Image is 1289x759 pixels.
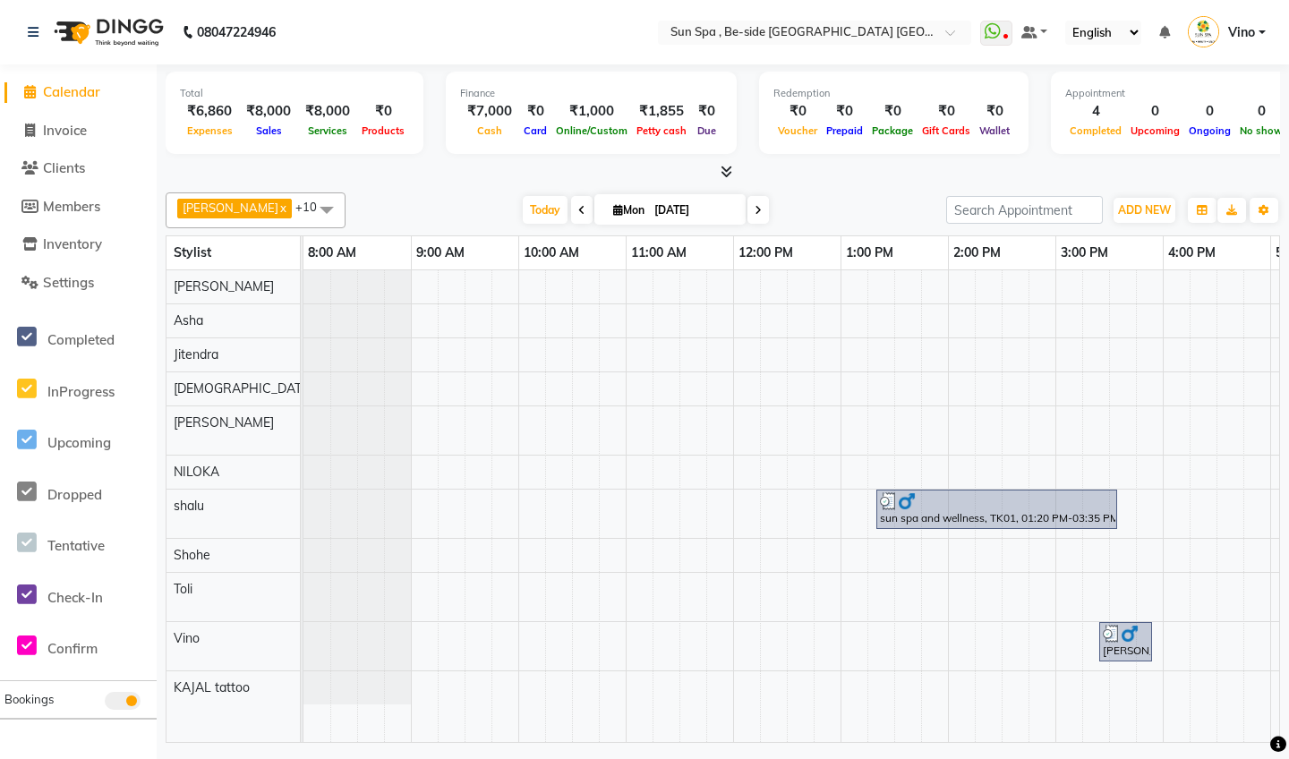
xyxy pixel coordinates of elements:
button: ADD NEW [1114,198,1175,223]
div: Finance [460,86,722,101]
a: 8:00 AM [303,240,361,266]
a: Inventory [4,235,152,255]
span: No show [1235,124,1287,137]
b: 08047224946 [197,7,276,57]
span: Gift Cards [918,124,975,137]
span: Upcoming [47,434,111,451]
div: ₹7,000 [460,101,519,122]
span: shalu [174,498,204,514]
a: 3:00 PM [1056,240,1113,266]
span: Stylist [174,244,211,260]
span: Due [693,124,721,137]
div: Total [180,86,409,101]
span: Inventory [43,235,102,252]
span: Mon [609,203,649,217]
div: Redemption [773,86,1014,101]
div: Appointment [1065,86,1287,101]
span: Tentative [47,537,105,554]
span: Voucher [773,124,822,137]
span: Card [519,124,551,137]
span: Check-In [47,589,103,606]
span: Sales [252,124,286,137]
div: ₹6,860 [180,101,239,122]
span: Shohe [174,547,210,563]
span: Prepaid [822,124,867,137]
span: Calendar [43,83,100,100]
div: ₹0 [773,101,822,122]
span: Bookings [4,692,54,706]
div: ₹0 [867,101,918,122]
span: Services [303,124,352,137]
div: ₹1,000 [551,101,632,122]
input: Search Appointment [946,196,1103,224]
span: Ongoing [1184,124,1235,137]
span: [PERSON_NAME] [174,278,274,294]
span: Settings [43,274,94,291]
span: Expenses [183,124,237,137]
a: 2:00 PM [949,240,1005,266]
span: Vino [1228,23,1255,42]
div: ₹0 [691,101,722,122]
img: logo [46,7,168,57]
div: [PERSON_NAME], TK02, 03:25 PM-03:55 PM, Body Wraps [1101,625,1150,659]
div: ₹0 [918,101,975,122]
span: Toli [174,581,192,597]
span: [PERSON_NAME] [174,414,274,431]
span: Asha [174,312,203,328]
span: NILOKA [174,464,219,480]
a: 12:00 PM [734,240,798,266]
a: x [278,200,286,215]
img: Vino [1188,16,1219,47]
a: 11:00 AM [627,240,691,266]
span: Online/Custom [551,124,632,137]
span: Package [867,124,918,137]
a: 1:00 PM [841,240,898,266]
span: ADD NEW [1118,203,1171,217]
span: Clients [43,159,85,176]
div: 4 [1065,101,1126,122]
div: ₹8,000 [298,101,357,122]
span: Jitendra [174,346,218,362]
span: Upcoming [1126,124,1184,137]
span: Wallet [975,124,1014,137]
span: Products [357,124,409,137]
a: 9:00 AM [412,240,469,266]
div: ₹0 [519,101,551,122]
a: Calendar [4,82,152,103]
span: Today [523,196,568,224]
a: 10:00 AM [519,240,584,266]
span: InProgress [47,383,115,400]
a: Clients [4,158,152,179]
a: 4:00 PM [1164,240,1220,266]
span: Dropped [47,486,102,503]
span: Cash [473,124,507,137]
div: ₹1,855 [632,101,691,122]
div: 0 [1184,101,1235,122]
div: ₹8,000 [239,101,298,122]
span: KAJAL tattoo [174,679,250,695]
a: Members [4,197,152,217]
span: Members [43,198,100,215]
span: Invoice [43,122,87,139]
a: Settings [4,273,152,294]
div: sun spa and wellness, TK01, 01:20 PM-03:35 PM, Swedish Massage,Body Scrubing 2000 [878,492,1115,526]
span: Completed [1065,124,1126,137]
span: Vino [174,630,200,646]
div: 0 [1126,101,1184,122]
span: [DEMOGRAPHIC_DATA] [174,380,313,397]
div: ₹0 [822,101,867,122]
div: ₹0 [357,101,409,122]
div: 0 [1235,101,1287,122]
span: Petty cash [632,124,691,137]
input: 2025-09-01 [649,197,738,224]
span: Completed [47,331,115,348]
span: +10 [295,200,330,214]
span: Confirm [47,640,98,657]
a: Invoice [4,121,152,141]
div: ₹0 [975,101,1014,122]
span: [PERSON_NAME] [183,200,278,215]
